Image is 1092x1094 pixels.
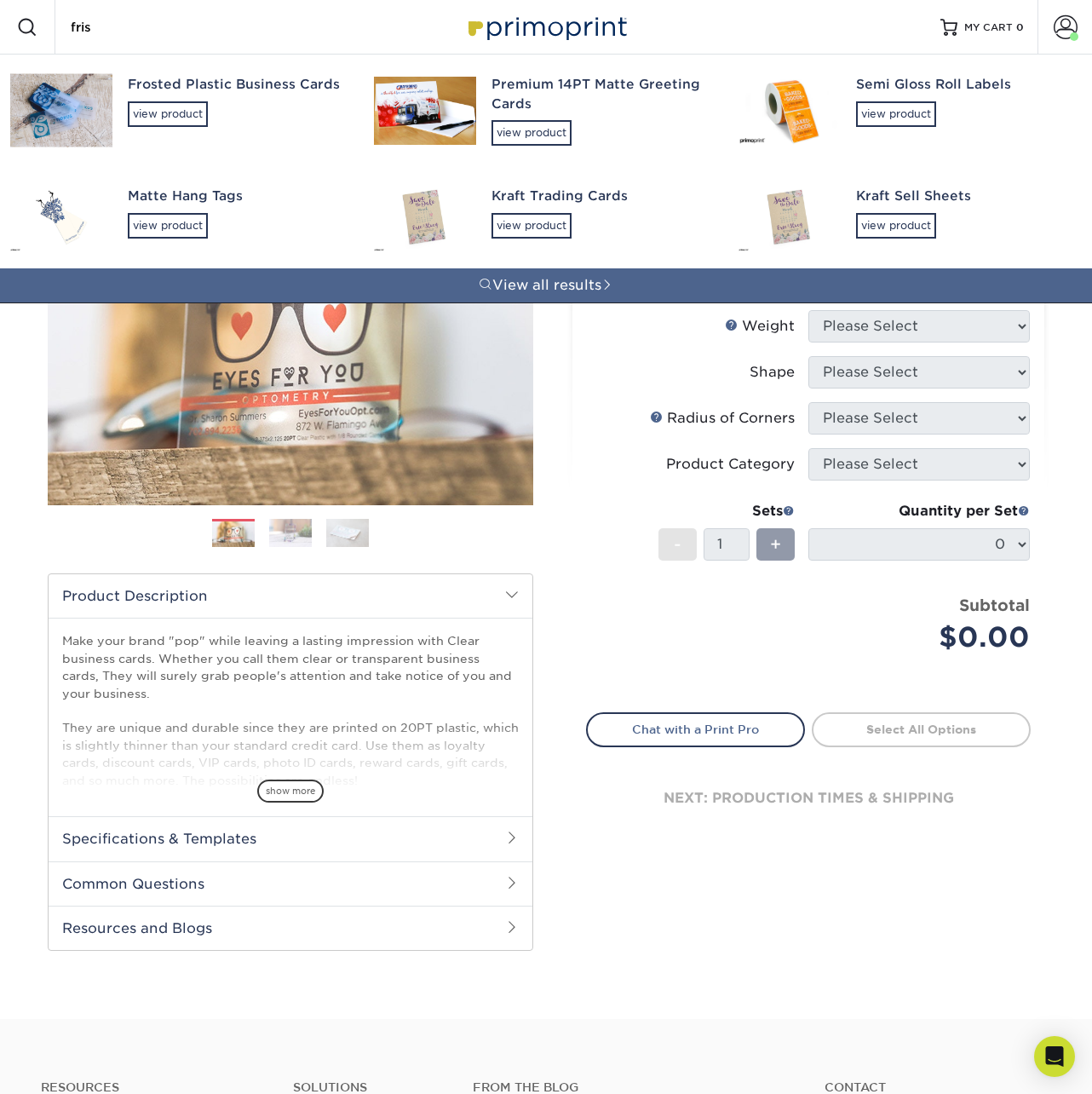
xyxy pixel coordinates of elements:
[128,101,208,127] div: view product
[658,501,795,521] div: Sets
[728,55,1092,166] a: Semi Gloss Roll Labelsview product
[725,316,795,337] div: Weight
[959,596,1030,614] strong: Subtotal
[586,712,805,746] a: Chat with a Print Pro
[128,187,343,206] div: Matte Hang Tags
[856,75,1072,95] div: Semi Gloss Roll Labels
[326,518,369,548] img: Plastic Cards 03
[49,906,532,950] h2: Resources and Blogs
[69,17,235,37] input: SEARCH PRODUCTS.....
[128,213,208,239] div: view product
[666,454,795,475] div: Product Category
[739,183,841,251] img: Kraft Sell Sheets
[48,188,533,524] img: 20PT Clear 01
[808,501,1030,521] div: Quantity per Set
[856,101,936,127] div: view product
[750,362,795,383] div: Shape
[491,75,707,113] div: Premium 14PT Matte Greeting Cards
[364,55,727,166] a: Premium 14PT Matte Greeting Cardsview product
[650,408,795,429] div: Radius of Corners
[856,213,936,239] div: view product
[374,183,476,251] img: Kraft Trading Cards
[1016,21,1024,33] span: 0
[586,747,1031,849] div: next: production times & shipping
[856,187,1072,206] div: Kraft Sell Sheets
[1034,1036,1075,1077] div: Open Intercom Messenger
[461,9,631,45] img: Primoprint
[128,75,343,95] div: Frosted Plastic Business Cards
[374,76,476,144] img: Premium 14PT Matte Greeting Cards
[964,20,1013,35] span: MY CART
[770,532,781,557] span: +
[257,780,324,803] span: show more
[10,183,112,251] img: Matte Hang Tags
[491,187,707,206] div: Kraft Trading Cards
[212,520,255,550] img: Plastic Cards 01
[491,213,572,239] div: view product
[10,73,112,147] img: Frosted Plastic Business Cards
[674,532,681,557] span: -
[739,77,841,145] img: Semi Gloss Roll Labels
[49,861,532,906] h2: Common Questions
[821,617,1030,658] div: $0.00
[49,574,532,618] h2: Product Description
[812,712,1031,746] a: Select All Options
[491,120,572,146] div: view product
[4,1042,145,1088] iframe: Google Customer Reviews
[364,166,727,268] a: Kraft Trading Cardsview product
[728,166,1092,268] a: Kraft Sell Sheetsview product
[269,518,312,548] img: Plastic Cards 02
[49,816,532,861] h2: Specifications & Templates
